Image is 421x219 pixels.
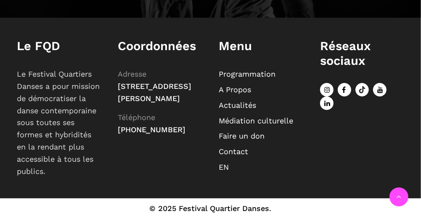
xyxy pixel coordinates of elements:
h1: Coordonnées [118,39,202,53]
span: [PHONE_NUMBER] [118,125,185,134]
div: © 2025 Festival Quartier Danses. [8,203,413,215]
a: Médiation culturelle [219,116,294,125]
span: Adresse [118,69,146,78]
span: [STREET_ADDRESS][PERSON_NAME] [118,82,191,103]
a: Faire un don [219,131,265,140]
h1: Menu [219,39,303,53]
h1: Réseaux sociaux [320,39,404,68]
a: A Propos [219,85,252,94]
a: Programmation [219,69,276,78]
h1: Le FQD [17,39,101,53]
p: Le Festival Quartiers Danses a pour mission de démocratiser la danse contemporaine sous toutes se... [17,68,101,177]
a: Actualités [219,101,257,109]
a: EN [219,163,229,171]
a: Contact [219,147,249,156]
span: Téléphone [118,113,155,122]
